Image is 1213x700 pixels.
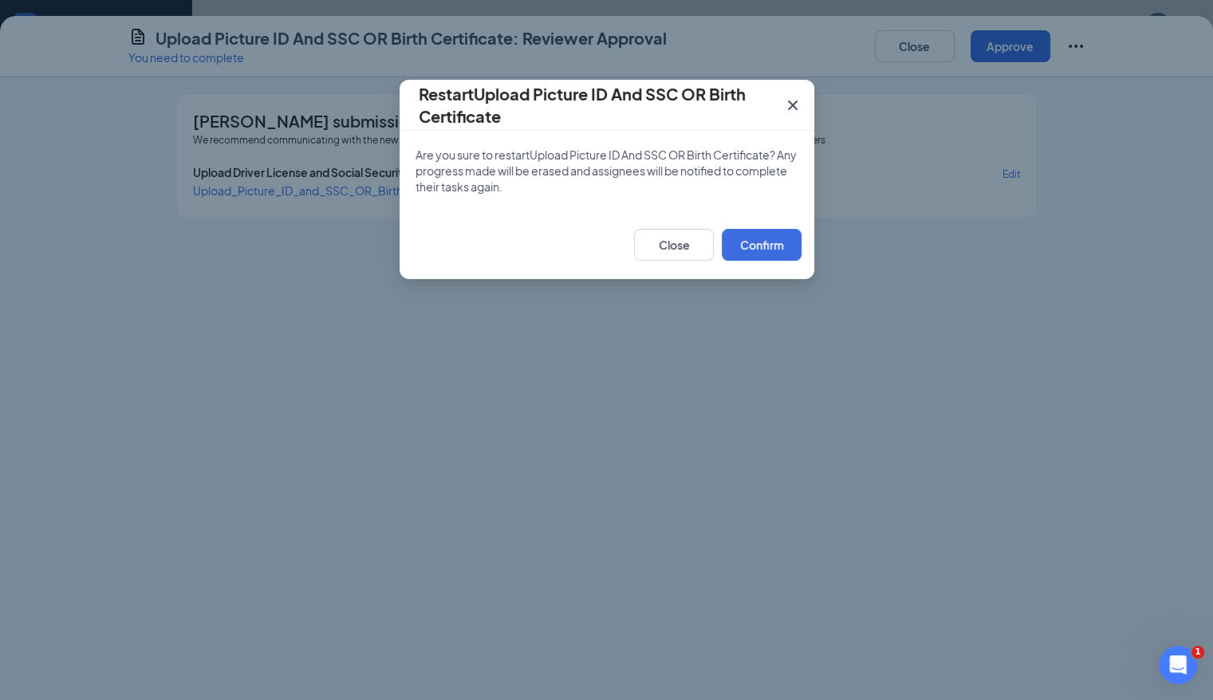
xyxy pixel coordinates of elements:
[1191,646,1204,659] span: 1
[771,80,814,131] button: Close
[722,229,801,261] button: Confirm
[419,83,795,128] h4: Restart Upload Picture ID And SSC OR Birth Certificate
[783,96,802,115] svg: Cross
[1159,646,1197,684] iframe: Intercom live chat
[634,229,714,261] button: Close
[415,147,798,195] p: Are you sure to restart Upload Picture ID And SSC OR Birth Certificate ? Any progress made will b...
